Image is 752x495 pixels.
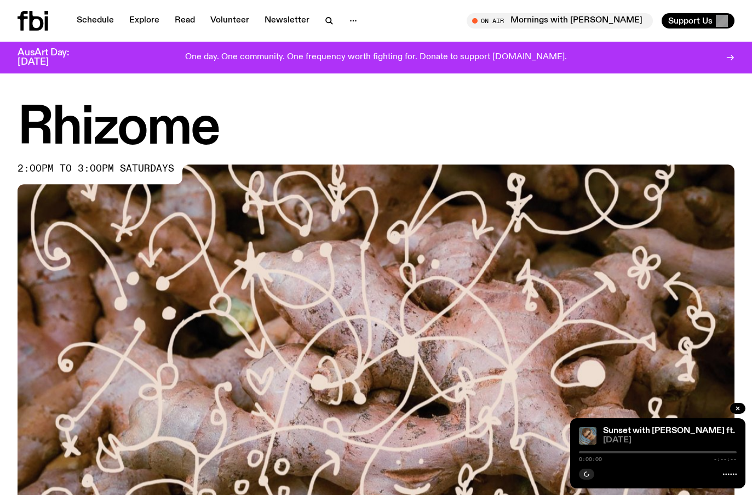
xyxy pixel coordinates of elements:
[18,104,734,153] h1: Rhizome
[185,53,567,62] p: One day. One community. One frequency worth fighting for. Donate to support [DOMAIN_NAME].
[123,13,166,29] a: Explore
[168,13,202,29] a: Read
[714,457,737,462] span: -:--:--
[603,436,737,445] span: [DATE]
[70,13,120,29] a: Schedule
[668,16,713,26] span: Support Us
[18,164,174,173] span: 2:00pm to 3:00pm saturdays
[204,13,256,29] a: Volunteer
[258,13,316,29] a: Newsletter
[579,457,602,462] span: 0:00:00
[467,13,653,29] button: On AirMornings with [PERSON_NAME] / the [PERSON_NAME] apologia hour
[662,13,734,29] button: Support Us
[18,48,88,67] h3: AusArt Day: [DATE]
